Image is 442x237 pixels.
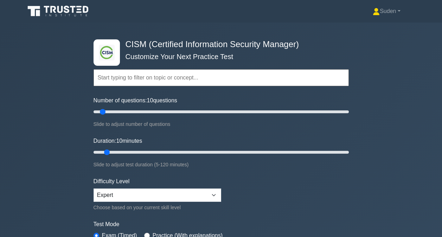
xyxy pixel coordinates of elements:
[94,177,130,186] label: Difficulty Level
[123,39,314,50] h4: CISM (Certified Information Security Manager)
[356,4,417,18] a: Suden
[147,97,153,103] span: 10
[94,203,221,212] div: Choose based on your current skill level
[94,120,349,128] div: Slide to adjust number of questions
[94,96,177,105] label: Number of questions: questions
[116,138,122,144] span: 10
[94,137,142,145] label: Duration: minutes
[94,160,349,169] div: Slide to adjust test duration (5-120 minutes)
[94,220,349,229] label: Test Mode
[94,69,349,86] input: Start typing to filter on topic or concept...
